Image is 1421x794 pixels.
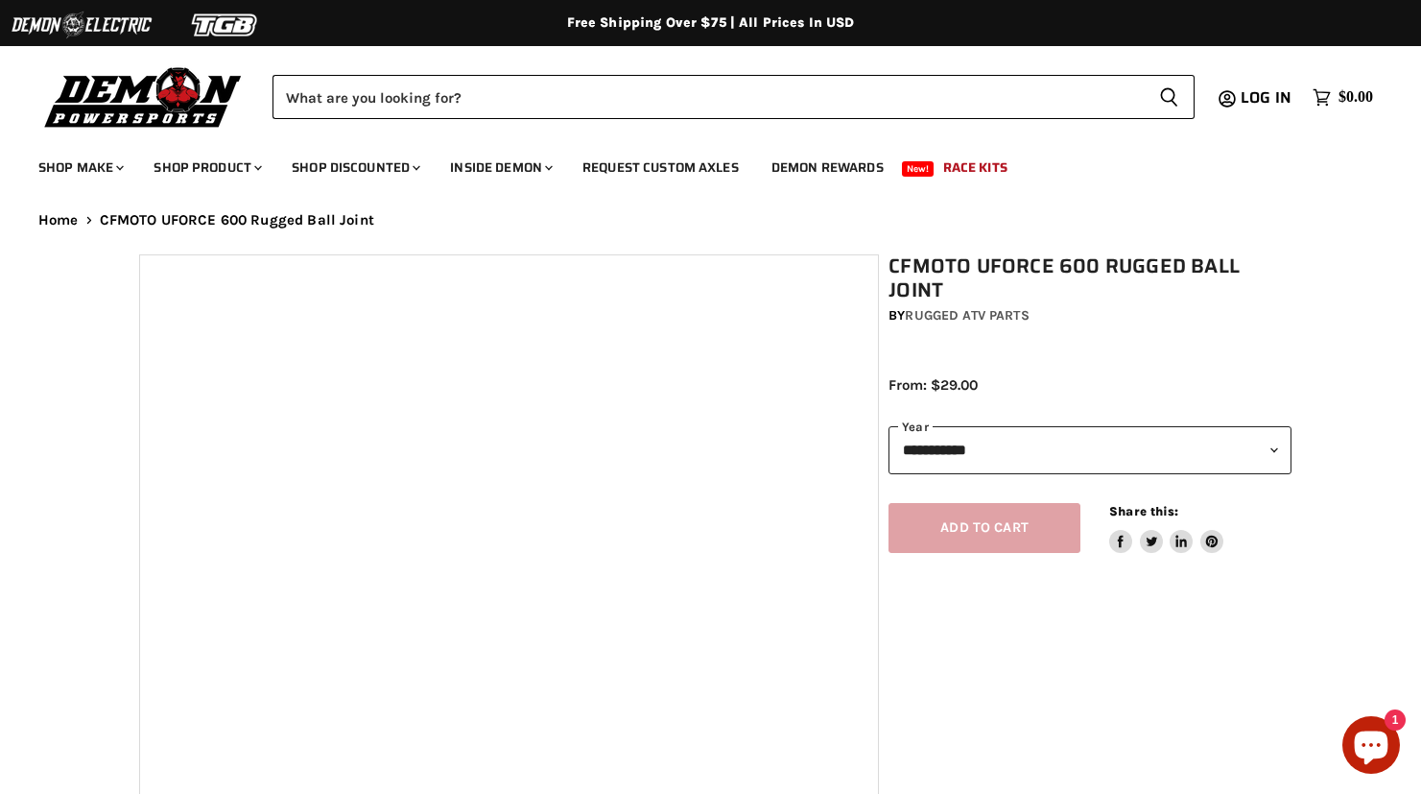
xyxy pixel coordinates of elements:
a: Inside Demon [436,148,564,187]
h1: CFMOTO UFORCE 600 Rugged Ball Joint [888,254,1291,302]
a: Shop Product [139,148,273,187]
span: From: $29.00 [888,376,978,394]
a: Log in [1232,89,1303,107]
input: Search [272,75,1144,119]
a: Shop Make [24,148,135,187]
span: New! [902,161,935,177]
button: Search [1144,75,1195,119]
span: Share this: [1109,504,1178,518]
a: Home [38,212,79,229]
img: TGB Logo 2 [154,7,297,43]
a: Demon Rewards [757,148,898,187]
span: $0.00 [1338,88,1373,107]
a: Request Custom Axles [568,148,753,187]
div: by [888,305,1291,326]
aside: Share this: [1109,503,1223,554]
a: Shop Discounted [277,148,432,187]
ul: Main menu [24,140,1368,187]
img: Demon Powersports [38,62,249,131]
select: year [888,426,1291,473]
span: CFMOTO UFORCE 600 Rugged Ball Joint [100,212,374,229]
a: $0.00 [1303,84,1383,111]
a: Rugged ATV Parts [905,307,1029,324]
inbox-online-store-chat: Shopify online store chat [1337,716,1406,779]
form: Product [272,75,1195,119]
img: Demon Electric Logo 2 [10,7,154,43]
span: Log in [1241,85,1291,109]
a: Race Kits [929,148,1022,187]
